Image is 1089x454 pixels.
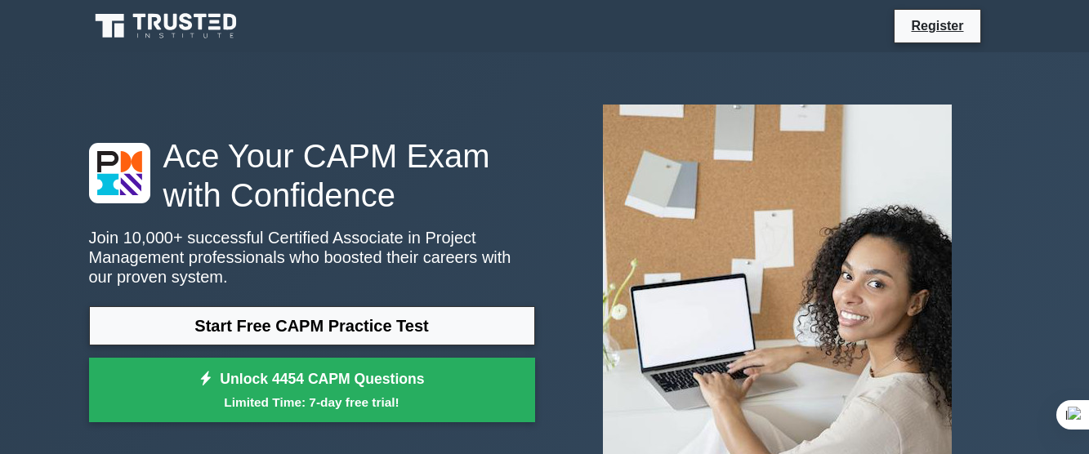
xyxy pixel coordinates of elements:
[89,136,535,215] h1: Ace Your CAPM Exam with Confidence
[901,16,973,36] a: Register
[109,393,515,412] small: Limited Time: 7-day free trial!
[89,306,535,345] a: Start Free CAPM Practice Test
[89,228,535,287] p: Join 10,000+ successful Certified Associate in Project Management professionals who boosted their...
[89,358,535,423] a: Unlock 4454 CAPM QuestionsLimited Time: 7-day free trial!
